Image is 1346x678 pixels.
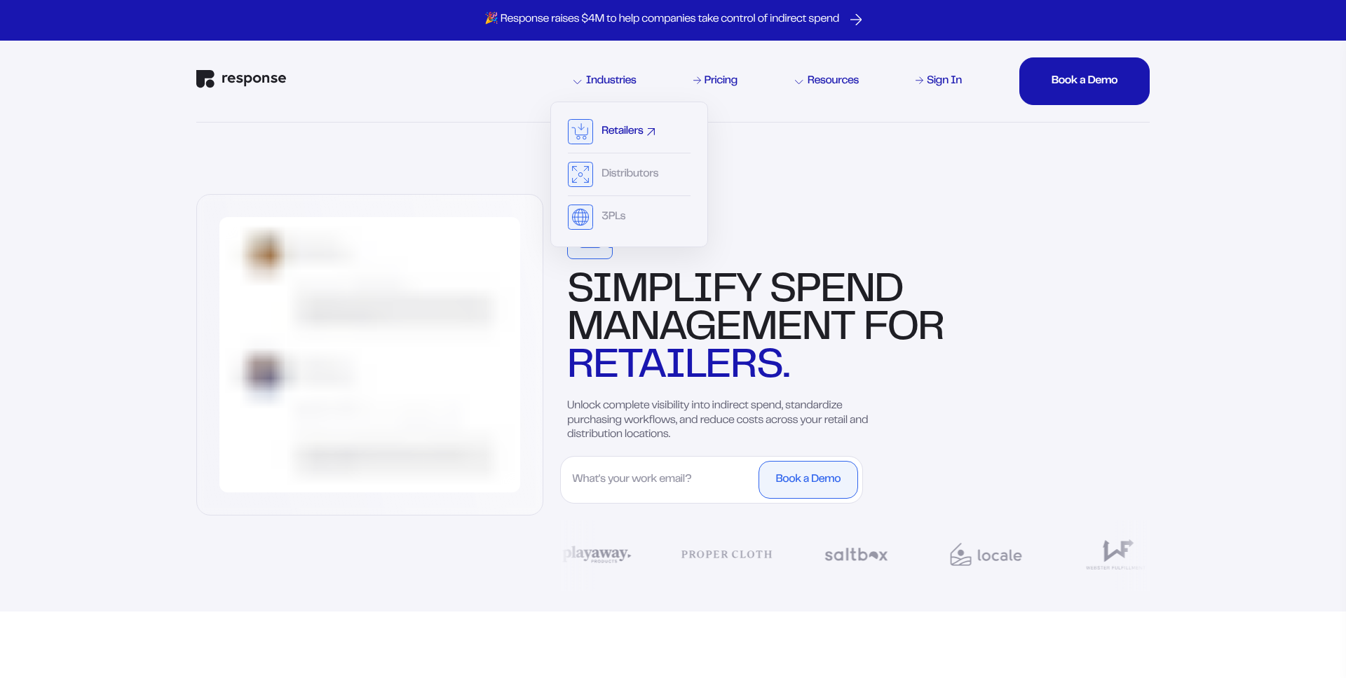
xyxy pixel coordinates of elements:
[551,535,642,574] img: Playaway Logo
[681,535,772,574] img: Proper Cloth Logo
[927,76,962,87] div: Sign In
[1052,76,1117,87] div: Book a Demo
[1019,57,1150,105] button: Book a DemoBook a DemoBook a DemoBook a DemoBook a Demo
[484,13,839,27] p: 🎉 Response raises $4M to help companies take control of indirect spend
[1070,535,1161,574] img: Webster Fulfillment Logo
[705,76,737,87] div: Pricing
[196,70,286,88] img: Response Logo
[567,311,855,347] span: management
[770,273,903,310] span: spend
[567,273,760,310] span: Simplify
[913,73,965,90] a: Sign In
[776,474,841,485] div: Book a Demo
[795,76,859,87] div: Resources
[567,349,789,385] span: retailers.
[759,461,858,499] button: Book a Demo
[864,311,944,347] span: for
[196,70,286,92] a: Response Home
[691,73,740,90] a: Pricing
[810,535,902,574] img: Saltbox Logo
[567,399,879,443] p: Unlock complete visibility into indirect spend, standardize purchasing workflows, and reduce cost...
[573,76,637,87] div: Industries
[940,535,1031,574] img: Locale Logo
[565,461,755,499] input: What's your work email?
